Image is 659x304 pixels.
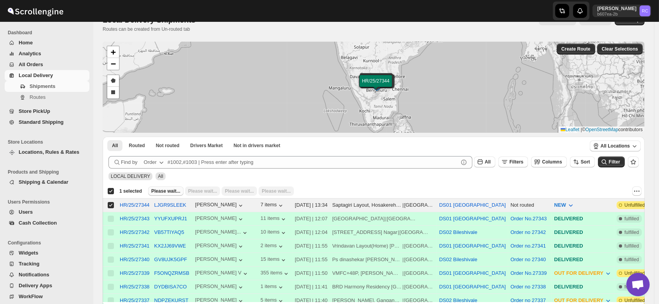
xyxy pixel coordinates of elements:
[371,81,383,89] img: Marker
[120,243,150,249] div: HR/25/27341
[554,215,612,223] div: DELIVERED
[439,202,506,208] button: DS01 [GEOGRAPHIC_DATA]
[332,283,434,291] div: |
[111,59,116,69] span: −
[554,270,603,276] span: OUT FOR DELIVERY
[168,156,458,169] input: #1002,#1003 | Press enter after typing
[190,142,222,149] span: Drivers Market
[626,273,650,296] a: Open chat
[19,62,43,67] span: All Orders
[19,220,57,226] span: Cash Collection
[510,297,546,303] button: Order no 27337
[590,141,641,151] button: All Locations
[593,5,651,17] button: User menu
[154,284,187,290] button: DYDBISA7CO
[295,269,327,277] div: [DATE] | 11:50
[554,256,612,264] div: DELIVERED
[19,261,39,267] span: Tracking
[195,215,245,223] button: [PERSON_NAME]
[370,81,382,90] img: Marker
[404,201,434,209] div: [GEOGRAPHIC_DATA]
[332,256,434,264] div: |
[372,82,384,90] img: Marker
[139,156,170,169] button: Order
[260,283,285,291] button: 1 items
[260,202,285,209] div: 7 items
[19,51,41,56] span: Analytics
[332,269,402,277] div: VMFC+48P, [PERSON_NAME], Rayasandra
[561,127,579,132] a: Leaflet
[332,256,402,264] div: Ps dinashekar [PERSON_NAME][GEOGRAPHIC_DATA]
[8,199,89,205] span: Users Permissions
[260,215,287,223] div: 11 items
[439,257,477,262] button: DS02 Bileshivale
[260,270,290,278] div: 355 items
[581,159,590,165] span: Sort
[5,280,89,291] button: Delivery Apps
[103,26,199,32] p: Routes can be created from Un-routed tab
[5,48,89,59] button: Analytics
[5,92,89,103] button: Routes
[5,269,89,280] button: Notifications
[404,269,434,277] div: [GEOGRAPHIC_DATA]
[332,228,397,236] div: [STREET_ADDRESS] Nagar
[107,87,119,98] a: Draw a rectangle
[154,202,186,208] button: LJGR9SLEEK
[195,229,241,235] div: [PERSON_NAME]...
[120,297,150,303] button: HR/25/27337
[260,229,287,237] button: 10 items
[624,243,639,249] span: fulfilled
[120,270,150,276] div: HR/25/27339
[195,283,245,291] div: [PERSON_NAME]
[111,47,116,57] span: +
[129,142,145,149] span: Routed
[370,81,381,90] img: Marker
[485,159,491,165] span: All
[19,149,79,155] span: Locations, Rules & Rates
[510,216,547,221] button: Order No.27343
[154,229,184,235] button: VB57TIYAQ5
[559,127,645,133] div: © contributors
[510,284,546,290] button: Order no 27338
[439,297,477,303] button: DS02 Bileshivale
[156,142,180,149] span: Not routed
[19,250,38,256] span: Widgets
[195,256,245,264] button: [PERSON_NAME]
[5,218,89,228] button: Cash Collection
[154,216,187,221] button: YYUFXUPRJ1
[8,30,89,36] span: Dashboard
[554,228,612,236] div: DELIVERED
[119,188,142,194] span: 1 selected
[8,169,89,175] span: Products and Shipping
[30,94,45,100] span: Routes
[586,127,619,132] a: OpenStreetMap
[260,242,285,250] button: 2 items
[107,140,122,151] button: All
[554,202,566,208] span: NEW
[332,201,402,209] div: Saptagiri Layout, Hosakerehalli
[510,243,546,249] button: Order no.27341
[371,83,383,91] img: Marker
[5,37,89,48] button: Home
[19,72,53,78] span: Local Delivery
[8,240,89,246] span: Configurations
[510,270,547,276] button: Order No.27339
[112,142,118,149] span: All
[295,201,327,209] div: [DATE] | 13:34
[581,127,582,132] span: |
[554,242,612,250] div: DELIVERED
[195,242,245,250] div: [PERSON_NAME]
[154,270,189,276] button: F5ONQZRMSB
[510,201,549,209] div: Not routed
[332,201,434,209] div: |
[531,156,566,167] button: Columns
[642,9,648,13] text: RC
[554,283,612,291] div: DELIVERED
[640,5,650,16] span: Rahul Chopra
[260,256,287,264] div: 15 items
[554,297,603,303] span: OUT FOR DELIVERY
[120,257,150,262] button: HR/25/27340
